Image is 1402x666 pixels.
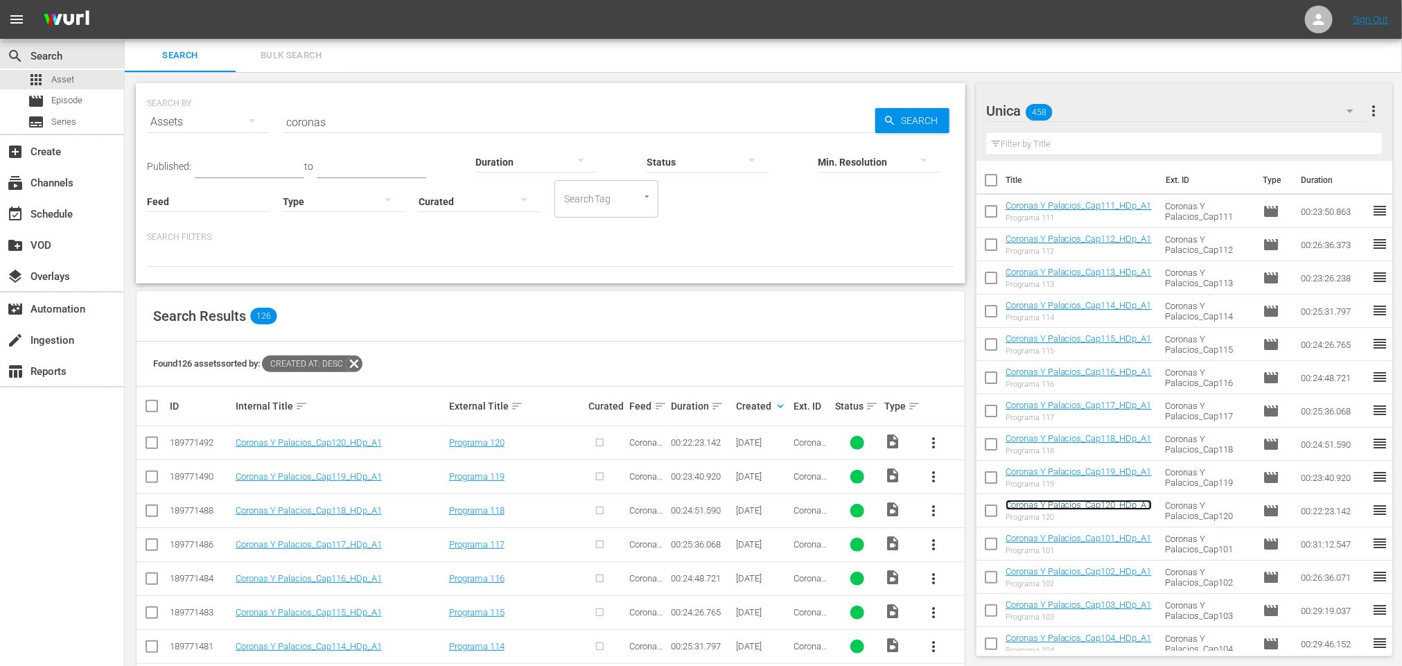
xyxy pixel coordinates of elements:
[917,596,950,629] button: more_vert
[1372,302,1388,319] span: reorder
[1263,436,1279,453] span: Episode
[147,103,269,141] div: Assets
[884,467,901,484] span: Video
[449,437,505,448] a: Programa 120
[170,471,231,482] div: 189771490
[7,301,24,317] span: Automation
[1159,361,1257,394] td: Coronas Y Palacios_Cap116
[987,91,1367,130] div: Unica
[671,539,733,550] div: 00:25:36.068
[1365,103,1382,119] span: more_vert
[236,539,382,550] a: Coronas Y Palacios_Cap117_HDp_A1
[1372,335,1388,352] span: reorder
[1372,468,1388,485] span: reorder
[1006,579,1152,588] div: Programa 102
[170,505,231,516] div: 189771488
[1372,236,1388,252] span: reorder
[1263,502,1279,519] span: Episode
[1263,303,1279,319] span: Episode
[630,505,666,547] span: Coronas Y [PERSON_NAME]
[236,398,445,414] div: Internal Title
[250,308,277,324] span: 126
[7,237,24,254] span: VOD
[917,460,950,493] button: more_vert
[1006,433,1152,444] a: Coronas Y Palacios_Cap118_HDp_A1
[925,468,942,485] span: more_vert
[896,108,949,133] span: Search
[1263,369,1279,386] span: Episode
[236,437,382,448] a: Coronas Y Palacios_Cap120_HDp_A1
[51,73,74,87] span: Asset
[1006,413,1152,422] div: Programa 117
[1263,203,1279,220] span: Episode
[170,539,231,550] div: 189771486
[1159,261,1257,295] td: Coronas Y Palacios_Cap113
[1006,313,1152,322] div: Programa 114
[794,437,828,479] span: Coronas Y Palacios_Cap120
[1372,502,1388,518] span: reorder
[51,115,76,129] span: Series
[1159,394,1257,428] td: Coronas Y Palacios_Cap117
[630,607,666,649] span: Coronas Y [PERSON_NAME]
[1006,599,1152,610] a: Coronas Y Palacios_Cap103_HDp_A1
[1006,234,1152,244] a: Coronas Y Palacios_Cap112_HDp_A1
[630,573,666,615] span: Coronas Y [PERSON_NAME]
[835,398,880,414] div: Status
[630,539,666,581] span: Coronas Y [PERSON_NAME]
[236,641,382,651] a: Coronas Y Palacios_Cap114_HDp_A1
[1295,428,1372,461] td: 00:24:51.590
[925,570,942,587] span: more_vert
[7,363,24,380] span: Reports
[1295,228,1372,261] td: 00:26:36.373
[1263,270,1279,286] span: Episode
[794,471,828,513] span: Coronas Y Palacios_Cap119
[1263,636,1279,652] span: Episode
[737,607,790,617] div: [DATE]
[1295,627,1372,660] td: 00:29:46.152
[1159,328,1257,361] td: Coronas Y Palacios_Cap115
[449,573,505,584] a: Programa 116
[654,400,667,412] span: sort
[671,398,733,414] div: Duration
[884,433,901,450] span: Video
[737,641,790,651] div: [DATE]
[1263,336,1279,353] span: Episode
[1006,367,1152,377] a: Coronas Y Palacios_Cap116_HDp_A1
[671,573,733,584] div: 00:24:48.721
[908,400,920,412] span: sort
[236,607,382,617] a: Coronas Y Palacios_Cap115_HDp_A1
[884,501,901,518] span: Video
[449,398,584,414] div: External Title
[588,401,625,412] div: Curated
[28,93,44,109] span: Episode
[1159,594,1257,627] td: Coronas Y Palacios_Cap103
[866,400,878,412] span: sort
[1263,469,1279,486] span: Episode
[1159,461,1257,494] td: Coronas Y Palacios_Cap119
[1295,494,1372,527] td: 00:22:23.142
[925,502,942,519] span: more_vert
[1006,646,1152,655] div: Programa 104
[794,539,828,581] span: Coronas Y Palacios_Cap117
[1263,569,1279,586] span: Episode
[1006,566,1152,577] a: Coronas Y Palacios_Cap102_HDp_A1
[917,630,950,663] button: more_vert
[1006,347,1152,356] div: Programa 115
[1263,602,1279,619] span: Episode
[1006,446,1152,455] div: Programa 118
[1372,435,1388,452] span: reorder
[671,437,733,448] div: 00:22:23.142
[170,573,231,584] div: 189771484
[1295,295,1372,328] td: 00:25:31.797
[737,437,790,448] div: [DATE]
[1159,494,1257,527] td: Coronas Y Palacios_Cap120
[925,435,942,451] span: more_vert
[170,607,231,617] div: 189771483
[1365,94,1382,128] button: more_vert
[774,400,787,412] span: keyboard_arrow_down
[794,505,828,547] span: Coronas Y Palacios_Cap118
[1295,527,1372,561] td: 00:31:12.547
[1263,236,1279,253] span: Episode
[1006,200,1152,211] a: Coronas Y Palacios_Cap111_HDp_A1
[737,505,790,516] div: [DATE]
